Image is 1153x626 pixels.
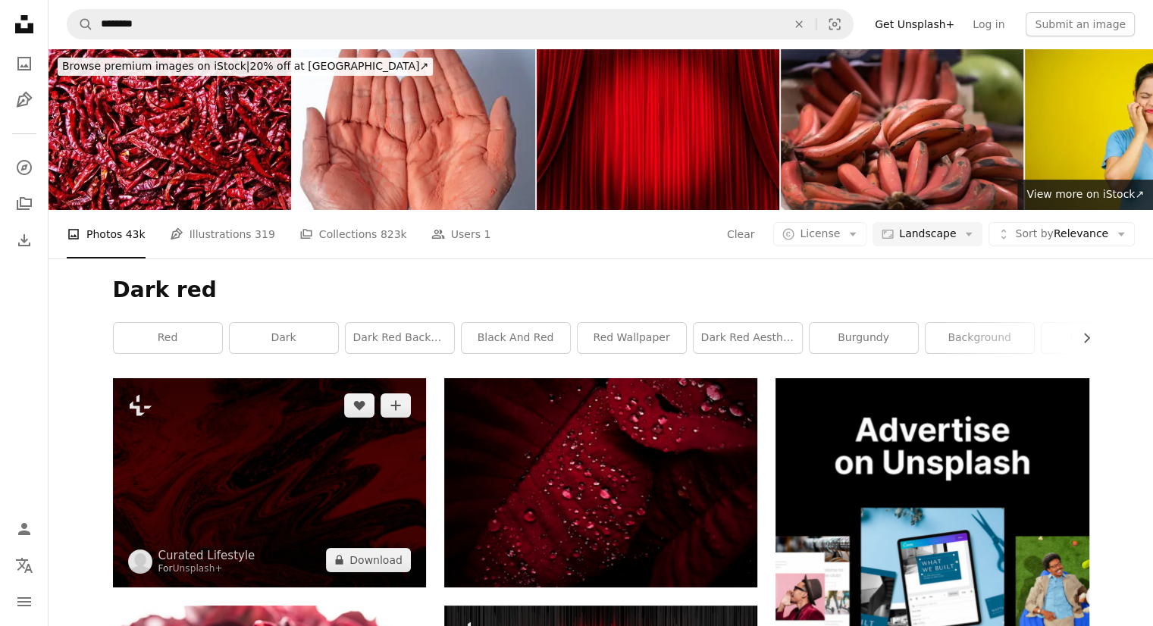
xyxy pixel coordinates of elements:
[866,12,963,36] a: Get Unsplash+
[49,49,291,210] img: Closed up dried red chili - Bangkok fresh market.
[484,226,490,243] span: 1
[1026,12,1135,36] button: Submit an image
[9,225,39,255] a: Download History
[62,60,249,72] span: Browse premium images on iStock |
[381,393,411,418] button: Add to Collection
[1015,227,1053,239] span: Sort by
[773,222,866,246] button: License
[444,475,757,489] a: water dews on red plant leaves
[810,323,918,353] a: burgundy
[128,549,152,574] img: Go to Curated Lifestyle's profile
[326,548,411,572] button: Download
[158,548,255,563] a: Curated Lifestyle
[9,550,39,581] button: Language
[537,49,779,210] img: Big event red curtains with spotlight
[67,10,93,39] button: Search Unsplash
[173,563,223,574] a: Unsplash+
[1026,188,1144,200] span: View more on iStock ↗
[9,189,39,219] a: Collections
[816,10,853,39] button: Visual search
[926,323,1034,353] a: background
[114,323,222,353] a: red
[444,378,757,587] img: water dews on red plant leaves
[899,227,956,242] span: Landscape
[113,378,426,587] img: Dark abstract art textured backdrop
[230,323,338,353] a: dark
[49,49,442,85] a: Browse premium images on iStock|20% off at [GEOGRAPHIC_DATA]↗
[9,9,39,42] a: Home — Unsplash
[782,10,816,39] button: Clear
[67,9,854,39] form: Find visuals sitewide
[726,222,756,246] button: Clear
[963,12,1014,36] a: Log in
[9,587,39,617] button: Menu
[62,60,428,72] span: 20% off at [GEOGRAPHIC_DATA] ↗
[694,323,802,353] a: dark red aesthetic
[800,227,840,239] span: License
[293,49,535,210] img: Hands of an Indian woman with red holi powder applied on hand isolated on white background.
[578,323,686,353] a: red wallpaper
[462,323,570,353] a: black and red
[113,475,426,489] a: Dark abstract art textured backdrop
[9,85,39,115] a: Illustrations
[344,393,374,418] button: Like
[255,226,275,243] span: 319
[9,514,39,544] a: Log in / Sign up
[1073,323,1089,353] button: scroll list to the right
[1015,227,1108,242] span: Relevance
[299,210,407,258] a: Collections 823k
[781,49,1023,210] img: Red bananas
[9,152,39,183] a: Explore
[9,49,39,79] a: Photos
[1017,180,1153,210] a: View more on iStock↗
[1042,323,1150,353] a: dark blue
[113,277,1089,304] h1: Dark red
[381,226,407,243] span: 823k
[170,210,275,258] a: Illustrations 319
[989,222,1135,246] button: Sort byRelevance
[873,222,982,246] button: Landscape
[158,563,255,575] div: For
[431,210,491,258] a: Users 1
[346,323,454,353] a: dark red background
